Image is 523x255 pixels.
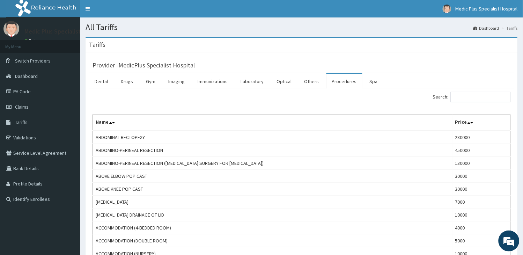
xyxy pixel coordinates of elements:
td: ACCOMMODATION (DOUBLE ROOM) [93,234,452,247]
a: Immunizations [192,74,233,89]
td: 4000 [452,221,510,234]
div: Chat with us now [36,39,117,48]
td: ABDOMINAL RECTOPEXY [93,131,452,144]
h3: Provider - MedicPlus Specialist Hospital [93,62,195,68]
a: Procedures [326,74,362,89]
span: Switch Providers [15,58,51,64]
td: [MEDICAL_DATA] [93,196,452,209]
a: Online [24,38,41,43]
span: We're online! [40,81,96,151]
h3: Tariffs [89,42,105,48]
td: ABDOMINO-PERINEAL RESECTION ([MEDICAL_DATA] SURGERY FOR [MEDICAL_DATA]) [93,157,452,170]
img: User Image [3,21,19,37]
label: Search: [433,92,511,102]
p: Medic Plus Specialist Hospital [24,28,105,35]
span: Medic Plus Specialist Hospital [456,6,518,12]
th: Name [93,115,452,131]
input: Search: [451,92,511,102]
div: Minimize live chat window [115,3,131,20]
span: Dashboard [15,73,38,79]
a: Imaging [163,74,190,89]
a: Dashboard [473,25,499,31]
a: Spa [364,74,383,89]
span: Claims [15,104,29,110]
a: Dental [89,74,113,89]
textarea: Type your message and hit 'Enter' [3,176,133,201]
a: Gym [140,74,161,89]
img: d_794563401_company_1708531726252_794563401 [13,35,28,52]
td: 130000 [452,157,510,170]
td: 450000 [452,144,510,157]
td: 10000 [452,209,510,221]
a: Others [299,74,325,89]
td: ABOVE ELBOW POP CAST [93,170,452,183]
td: 280000 [452,131,510,144]
h1: All Tariffs [86,23,518,32]
th: Price [452,115,510,131]
td: ABDOMINO-PERINEAL RESECTION [93,144,452,157]
td: ACCOMMODATION (4-BEDDED ROOM) [93,221,452,234]
img: User Image [443,5,451,13]
li: Tariffs [500,25,518,31]
td: 30000 [452,183,510,196]
td: ABOVE KNEE POP CAST [93,183,452,196]
a: Optical [271,74,297,89]
td: [MEDICAL_DATA] DRAINAGE OF LID [93,209,452,221]
a: Laboratory [235,74,269,89]
a: Drugs [115,74,139,89]
td: 5000 [452,234,510,247]
span: Tariffs [15,119,28,125]
td: 30000 [452,170,510,183]
td: 7000 [452,196,510,209]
